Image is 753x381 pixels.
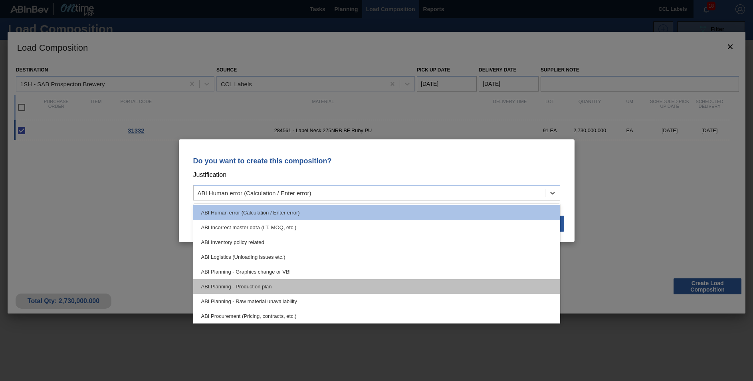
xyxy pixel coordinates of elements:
div: ABI Human error (Calculation / Enter error) [198,189,311,196]
div: ABI Inventory policy related [193,235,560,250]
div: ABI Planning - Raw material unavailability [193,294,560,309]
div: ABI Procurement (Pricing, contracts, etc.) [193,309,560,323]
div: ABI Logistics (Unloading issues etc.) [193,250,560,264]
div: ABI Human error (Calculation / Enter error) [193,205,560,220]
p: Justification [193,170,560,180]
div: ABI Planning - Production plan [193,279,560,294]
div: ABI Planning - Graphics change or VBI [193,264,560,279]
p: Do you want to create this composition? [193,157,560,165]
div: ABI Incorrect master data (LT, MOQ, etc.) [193,220,560,235]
